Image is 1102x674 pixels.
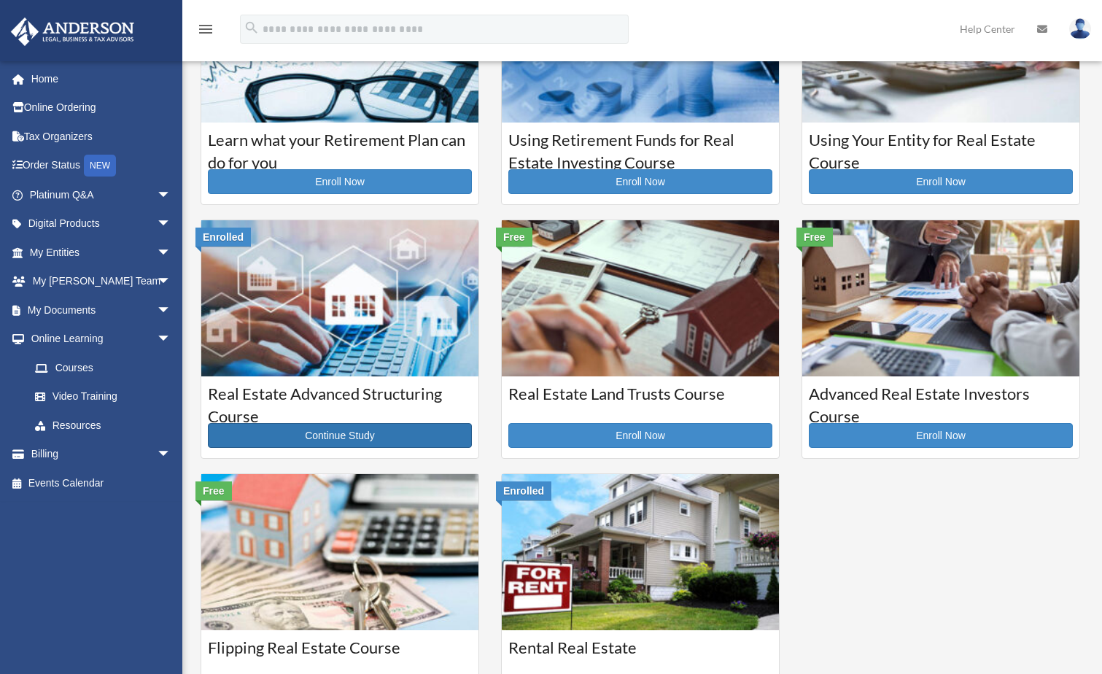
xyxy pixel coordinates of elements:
[10,64,193,93] a: Home
[157,209,186,239] span: arrow_drop_down
[796,228,833,247] div: Free
[10,209,193,239] a: Digital Productsarrow_drop_down
[10,151,193,181] a: Order StatusNEW
[208,637,472,673] h3: Flipping Real Estate Course
[496,481,551,500] div: Enrolled
[10,295,193,325] a: My Documentsarrow_drop_down
[208,129,472,166] h3: Learn what your Retirement Plan can do for you
[20,411,193,440] a: Resources
[10,468,193,497] a: Events Calendar
[809,169,1073,194] a: Enroll Now
[508,129,772,166] h3: Using Retirement Funds for Real Estate Investing Course
[20,353,186,382] a: Courses
[208,423,472,448] a: Continue Study
[157,267,186,297] span: arrow_drop_down
[10,180,193,209] a: Platinum Q&Aarrow_drop_down
[157,325,186,355] span: arrow_drop_down
[195,228,251,247] div: Enrolled
[809,423,1073,448] a: Enroll Now
[157,440,186,470] span: arrow_drop_down
[508,637,772,673] h3: Rental Real Estate
[195,481,232,500] div: Free
[508,169,772,194] a: Enroll Now
[84,155,116,177] div: NEW
[10,238,193,267] a: My Entitiesarrow_drop_down
[508,423,772,448] a: Enroll Now
[197,26,214,38] a: menu
[809,129,1073,166] h3: Using Your Entity for Real Estate Course
[197,20,214,38] i: menu
[20,382,193,411] a: Video Training
[157,295,186,325] span: arrow_drop_down
[208,383,472,419] h3: Real Estate Advanced Structuring Course
[10,267,193,296] a: My [PERSON_NAME] Teamarrow_drop_down
[10,122,193,151] a: Tax Organizers
[10,325,193,354] a: Online Learningarrow_drop_down
[10,93,193,123] a: Online Ordering
[208,169,472,194] a: Enroll Now
[508,383,772,419] h3: Real Estate Land Trusts Course
[157,238,186,268] span: arrow_drop_down
[244,20,260,36] i: search
[10,440,193,469] a: Billingarrow_drop_down
[157,180,186,210] span: arrow_drop_down
[1069,18,1091,39] img: User Pic
[496,228,532,247] div: Free
[809,383,1073,419] h3: Advanced Real Estate Investors Course
[7,18,139,46] img: Anderson Advisors Platinum Portal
